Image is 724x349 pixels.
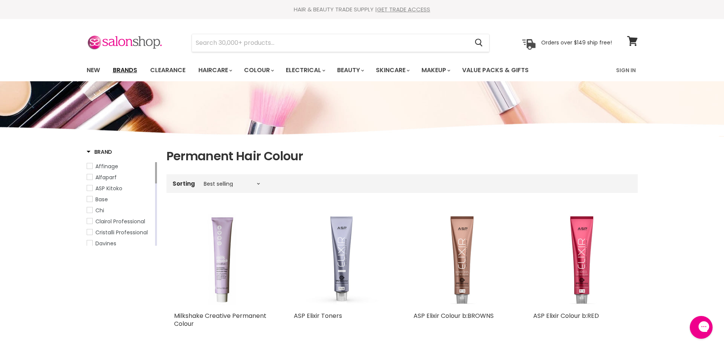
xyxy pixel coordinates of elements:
[87,162,154,171] a: Affinage
[95,174,117,181] span: Alfaparf
[174,211,271,308] img: Milkshake Creative Permanent Colour
[541,39,612,46] p: Orders over $149 ship free!
[294,311,342,320] a: ASP Elixir Toners
[612,62,640,78] a: Sign In
[193,62,237,78] a: Haircare
[95,163,118,170] span: Affinage
[192,34,469,52] input: Search
[95,240,116,247] span: Davines
[107,62,143,78] a: Brands
[87,148,112,156] h3: Brand
[416,62,455,78] a: Makeup
[377,5,430,13] a: GET TRADE ACCESS
[280,62,330,78] a: Electrical
[413,211,510,308] img: ASP Elixir Colour b:BROWNS
[95,196,108,203] span: Base
[81,59,573,81] ul: Main menu
[413,311,494,320] a: ASP Elixir Colour b:BROWNS
[192,34,490,52] form: Product
[456,62,534,78] a: Value Packs & Gifts
[533,211,630,308] img: ASP Elixir Colour b:RED
[331,62,369,78] a: Beauty
[77,59,647,81] nav: Main
[173,180,195,187] label: Sorting
[87,184,154,193] a: ASP Kitoko
[87,239,154,248] a: Davines
[95,229,148,236] span: Cristalli Professional
[469,34,489,52] button: Search
[686,313,716,341] iframe: Gorgias live chat messenger
[95,207,104,214] span: Chi
[533,311,599,320] a: ASP Elixir Colour b:RED
[174,311,266,328] a: Milkshake Creative Permanent Colour
[370,62,414,78] a: Skincare
[294,211,391,308] img: ASP Elixir Toners
[95,218,145,225] span: Clairol Professional
[87,228,154,237] a: Cristalli Professional
[95,185,122,192] span: ASP Kitoko
[87,195,154,204] a: Base
[81,62,106,78] a: New
[87,173,154,182] a: Alfaparf
[166,148,638,164] h1: Permanent Hair Colour
[87,217,154,226] a: Clairol Professional
[77,6,647,13] div: HAIR & BEAUTY TRADE SUPPLY |
[87,206,154,215] a: Chi
[238,62,279,78] a: Colour
[144,62,191,78] a: Clearance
